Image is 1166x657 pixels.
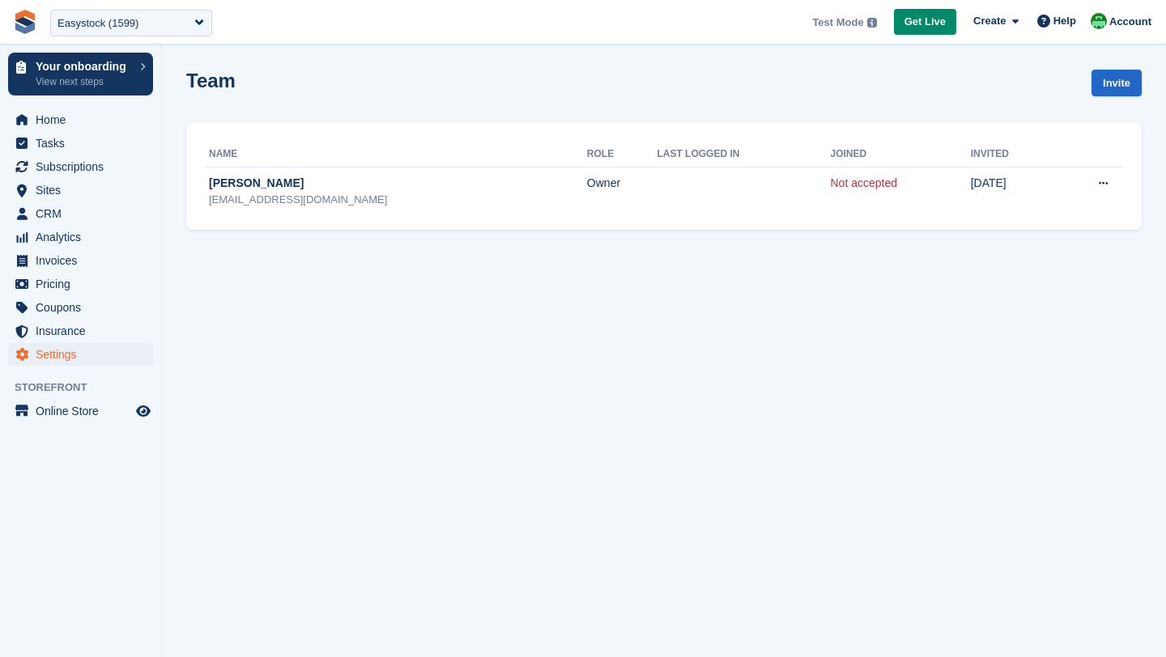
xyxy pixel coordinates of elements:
a: menu [8,132,153,155]
a: menu [8,202,153,225]
a: menu [8,179,153,201]
h1: Team [186,70,236,91]
th: Joined [831,142,971,167]
a: menu [8,273,153,295]
span: Help [1053,13,1076,29]
span: Subscriptions [36,155,133,178]
td: Owner [587,167,657,217]
a: Get Live [894,9,956,36]
td: [DATE] [971,167,1051,217]
span: Create [973,13,1006,29]
a: Preview store [134,401,153,421]
a: menu [8,226,153,248]
a: Not accepted [831,176,898,189]
span: Storefront [15,379,161,396]
a: menu [8,108,153,131]
th: Invited [971,142,1051,167]
a: menu [8,400,153,422]
div: Easystock (1599) [57,15,138,32]
span: Pricing [36,273,133,295]
img: Laura Carlisle [1091,13,1107,29]
span: Home [36,108,133,131]
p: Your onboarding [36,61,132,72]
div: [EMAIL_ADDRESS][DOMAIN_NAME] [209,192,587,208]
a: menu [8,320,153,342]
img: stora-icon-8386f47178a22dfd0bd8f6a31ec36ba5ce8667c1dd55bd0f319d3a0aa187defe.svg [13,10,37,34]
span: CRM [36,202,133,225]
span: Analytics [36,226,133,248]
span: Tasks [36,132,133,155]
div: [PERSON_NAME] [209,175,587,192]
span: Account [1109,14,1151,30]
a: Your onboarding View next steps [8,53,153,95]
span: Online Store [36,400,133,422]
a: menu [8,296,153,319]
th: Last logged in [657,142,830,167]
span: Invoices [36,249,133,272]
th: Role [587,142,657,167]
a: menu [8,249,153,272]
span: Sites [36,179,133,201]
p: View next steps [36,74,132,89]
span: Insurance [36,320,133,342]
a: menu [8,343,153,366]
a: Invite [1092,70,1142,96]
th: Name [206,142,587,167]
span: Get Live [904,14,946,30]
span: Coupons [36,296,133,319]
span: Test Mode [812,15,863,31]
span: Settings [36,343,133,366]
a: menu [8,155,153,178]
img: icon-info-grey-7440780725fd019a000dd9b08b2336e03edf1995a4989e88bcd33f0948082b44.svg [867,18,877,28]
